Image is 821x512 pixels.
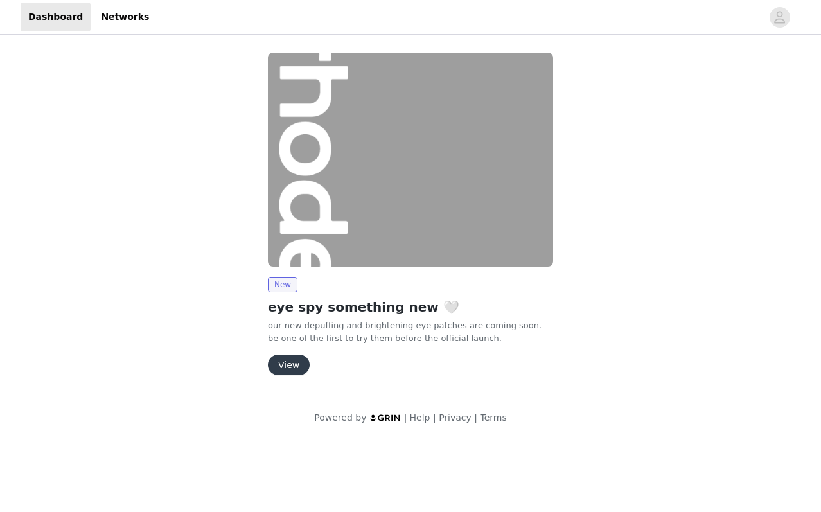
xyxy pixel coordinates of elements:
[433,412,436,423] span: |
[268,360,310,370] a: View
[314,412,366,423] span: Powered by
[268,277,297,292] span: New
[474,412,477,423] span: |
[404,412,407,423] span: |
[773,7,786,28] div: avatar
[439,412,472,423] a: Privacy
[21,3,91,31] a: Dashboard
[268,319,553,344] p: our new depuffing and brightening eye patches are coming soon. be one of the first to try them be...
[410,412,430,423] a: Help
[369,414,402,422] img: logo
[480,412,506,423] a: Terms
[268,355,310,375] button: View
[268,297,553,317] h2: eye spy something new 🤍
[93,3,157,31] a: Networks
[268,53,553,267] img: rhode skin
